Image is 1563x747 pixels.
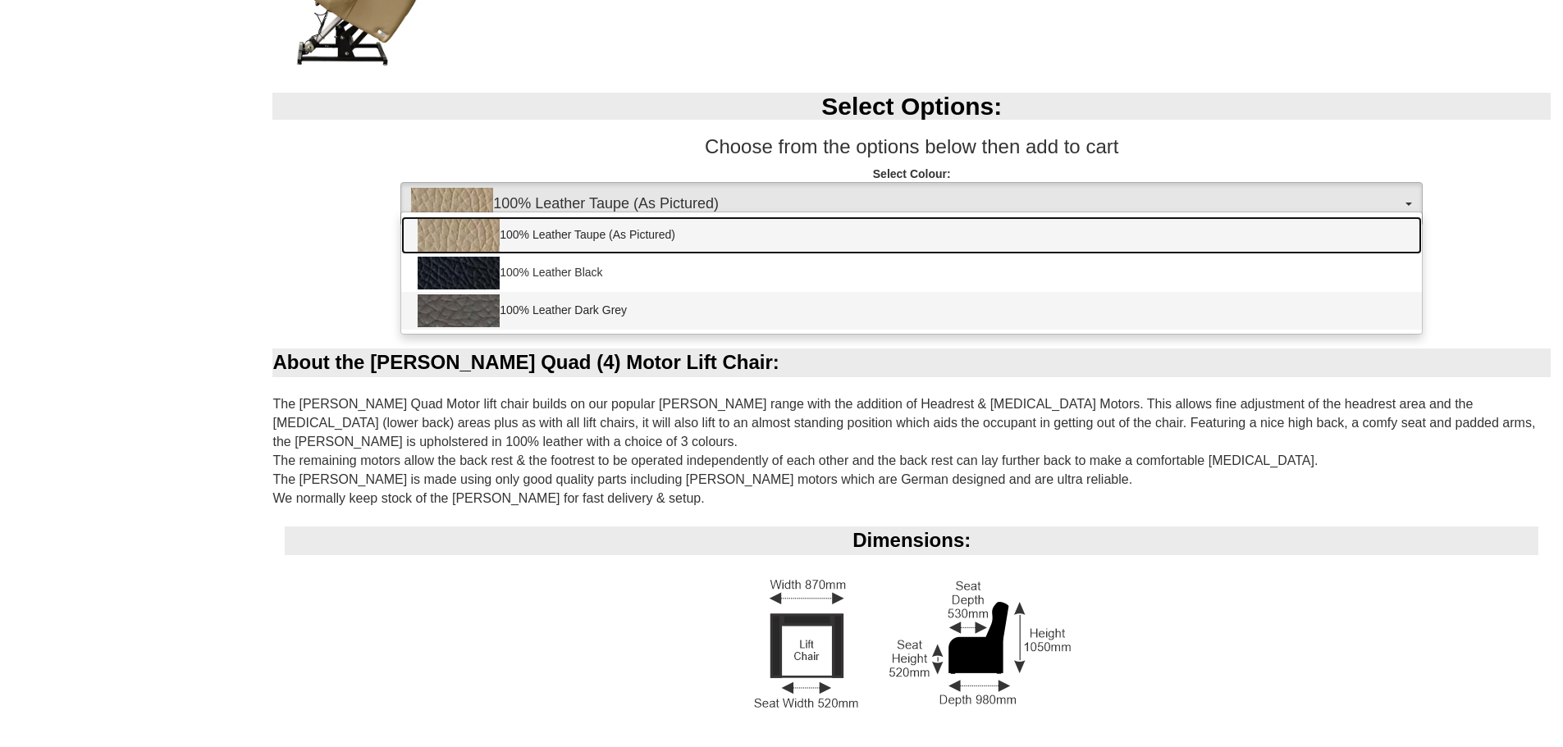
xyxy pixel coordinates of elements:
img: 100% Leather Taupe (As Pictured) [411,188,493,221]
strong: Select Colour: [873,167,951,180]
img: 100% Leather Dark Grey [418,294,500,327]
button: 100% Leather Taupe (As Pictured)100% Leather Taupe (As Pictured) [400,182,1423,226]
span: 100% Leather Taupe (As Pictured) [411,188,1401,221]
h3: Choose from the options below then add to cart [272,136,1551,157]
div: About the [PERSON_NAME] Quad (4) Motor Lift Chair: [272,348,1551,376]
div: Dimensions: [285,526,1538,554]
img: 100% Leather Black [418,257,500,289]
a: 100% Leather Taupe (As Pictured) [401,216,1422,254]
a: 100% Leather Black [401,254,1422,292]
b: Select Options: [821,93,1002,120]
a: 100% Leather Dark Grey [401,292,1422,330]
img: 100% Leather Taupe (As Pictured) [418,219,500,252]
img: Lift Chair [747,573,1076,715]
